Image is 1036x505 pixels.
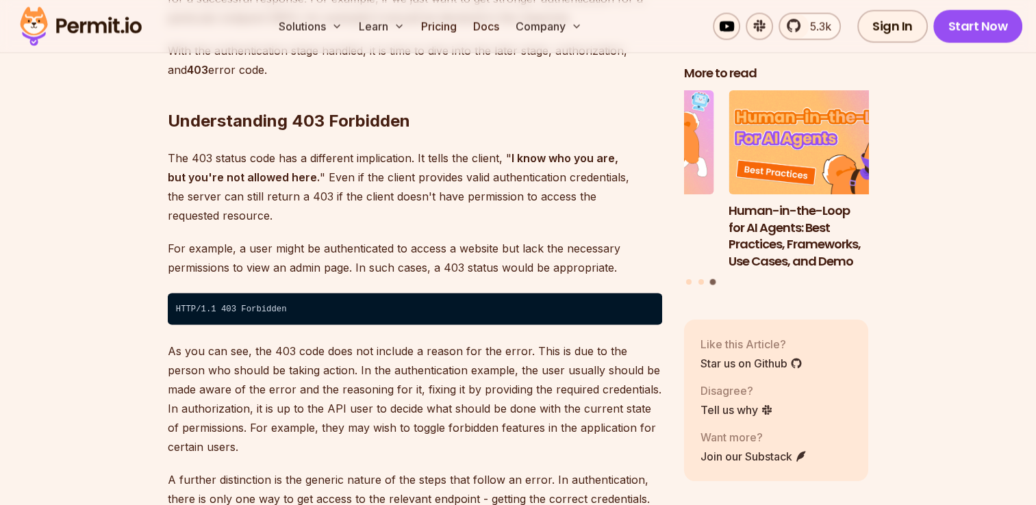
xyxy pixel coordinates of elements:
[468,12,505,40] a: Docs
[168,341,662,456] p: As you can see, the 403 code does not include a reason for the error. This is due to the person w...
[187,63,208,77] strong: 403
[933,10,1023,42] a: Start Now
[710,279,716,285] button: Go to slide 3
[779,12,841,40] a: 5.3k
[353,12,410,40] button: Learn
[802,18,831,34] span: 5.3k
[729,203,913,270] h3: Human-in-the-Loop for AI Agents: Best Practices, Frameworks, Use Cases, and Demo
[700,448,807,465] a: Join our Substack
[857,10,928,42] a: Sign In
[529,91,714,271] li: 2 of 3
[729,91,913,195] img: Human-in-the-Loop for AI Agents: Best Practices, Frameworks, Use Cases, and Demo
[700,336,803,352] p: Like this Article?
[168,41,662,79] p: With the authentication stage handled, it is time to dive into the later stage, authorization, an...
[729,91,913,271] li: 3 of 3
[529,91,714,195] img: Why JWTs Can’t Handle AI Agent Access
[529,203,714,237] h3: Why JWTs Can’t Handle AI Agent Access
[273,12,348,40] button: Solutions
[168,55,662,131] h2: Understanding 403 Forbidden
[510,12,588,40] button: Company
[168,293,662,324] code: HTTP/1.1 403 Forbidden
[700,402,773,418] a: Tell us why
[729,91,913,271] a: Human-in-the-Loop for AI Agents: Best Practices, Frameworks, Use Cases, and DemoHuman-in-the-Loop...
[698,279,704,285] button: Go to slide 2
[684,91,869,287] div: Posts
[168,238,662,276] p: For example, a user might be authenticated to access a website but lack the necessary permissions...
[14,3,148,49] img: Permit logo
[168,148,662,224] p: The 403 status code has a different implication. It tells the client, " " Even if the client prov...
[686,279,692,285] button: Go to slide 1
[700,429,807,445] p: Want more?
[700,355,803,372] a: Star us on Github
[684,66,869,83] h2: More to read
[416,12,462,40] a: Pricing
[700,383,773,399] p: Disagree?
